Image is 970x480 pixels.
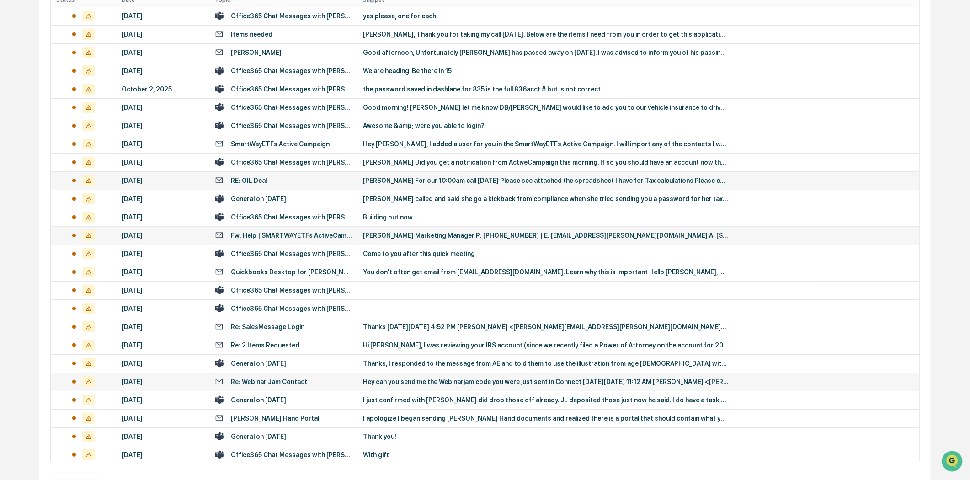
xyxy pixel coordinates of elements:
[363,268,729,276] div: You don't often get email from [EMAIL_ADDRESS][DOMAIN_NAME]. Learn why this is important Hello [P...
[122,396,204,404] div: [DATE]
[231,415,319,422] div: [PERSON_NAME] Hand Portal
[231,433,286,440] div: General on [DATE]
[941,450,965,475] iframe: Open customer support
[231,232,352,239] div: Fw: Help | SMARTWAYETFs ActiveCampaign
[231,360,286,367] div: General on [DATE]
[9,19,166,34] p: How can we help?
[9,133,16,141] div: 🔎
[363,104,729,111] div: Good morning! [PERSON_NAME] let me know DB/[PERSON_NAME] would like to add you to our vehicle ins...
[231,323,304,331] div: Re: SalesMessage Login
[9,116,16,123] div: 🖐️
[231,67,352,75] div: Office365 Chat Messages with [PERSON_NAME], [PERSON_NAME] on [DATE]
[91,155,111,162] span: Pylon
[363,122,729,129] div: Awesome &amp; were you able to login?
[231,195,286,203] div: General on [DATE]
[231,305,352,312] div: Office365 Chat Messages with [PERSON_NAME], [PERSON_NAME] on [DATE]
[122,232,204,239] div: [DATE]
[363,213,729,221] div: Building out now
[122,305,204,312] div: [DATE]
[231,31,272,38] div: Items needed
[363,250,729,257] div: Come to you after this quick meeting
[231,287,352,294] div: Office365 Chat Messages with [PERSON_NAME], [PERSON_NAME] on [DATE]
[122,85,204,93] div: October 2, 2025
[363,433,729,440] div: Thank you!
[363,49,729,56] div: Good afternoon, Unfortunately [PERSON_NAME] has passed away on [DATE]. I was advised to inform yo...
[363,232,729,239] div: [PERSON_NAME] Marketing Manager P: [PHONE_NUMBER] | E: [EMAIL_ADDRESS][PERSON_NAME][DOMAIN_NAME] ...
[363,85,729,93] div: the password saved in dashlane for 835 is the full 836acct # but is not correct.
[231,12,352,20] div: Office365 Chat Messages with [PERSON_NAME], [PERSON_NAME] on [DATE]
[18,133,58,142] span: Data Lookup
[122,323,204,331] div: [DATE]
[31,70,150,79] div: Start new chat
[231,49,282,56] div: [PERSON_NAME]
[122,12,204,20] div: [DATE]
[122,451,204,459] div: [DATE]
[231,341,299,349] div: Re: 2 Items Requested
[363,360,729,367] div: Thanks, I responded to the message from AE and told them to use the illustration from age [DEMOGR...
[231,396,286,404] div: General on [DATE]
[231,140,330,148] div: SmartWayETFs Active Campaign
[231,213,352,221] div: Office365 Chat Messages with [PERSON_NAME], [PERSON_NAME] on [DATE]
[363,195,729,203] div: [PERSON_NAME] called and said she go a kickback from compliance when she tried sending you a pass...
[231,250,352,257] div: Office365 Chat Messages with [PERSON_NAME], [PERSON_NAME] on [DATE]
[122,31,204,38] div: [DATE]
[122,67,204,75] div: [DATE]
[5,129,61,145] a: 🔎Data Lookup
[122,268,204,276] div: [DATE]
[363,451,729,459] div: With gift
[122,213,204,221] div: [DATE]
[122,415,204,422] div: [DATE]
[122,250,204,257] div: [DATE]
[231,177,267,184] div: RE: OIL Deal
[64,155,111,162] a: Powered byPylon
[75,115,113,124] span: Attestations
[63,112,117,128] a: 🗄️Attestations
[231,451,352,459] div: Office365 Chat Messages with [PERSON_NAME], [PERSON_NAME] on [DATE]
[122,49,204,56] div: [DATE]
[231,122,352,129] div: Office365 Chat Messages with [PERSON_NAME], [PERSON_NAME] on [DATE]
[18,115,59,124] span: Preclearance
[31,79,116,86] div: We're available if you need us!
[231,104,352,111] div: Office365 Chat Messages with [PERSON_NAME], [PERSON_NAME] on [DATE]
[66,116,74,123] div: 🗄️
[231,159,352,166] div: Office365 Chat Messages with [PERSON_NAME], [PERSON_NAME] on [DATE]
[363,396,729,404] div: I just confirmed with [PERSON_NAME] did drop those off already. JL deposited those just now he sa...
[363,341,729,349] div: Hi [PERSON_NAME], I was reviewing your IRS account (since we recently filed a Power of Attorney o...
[363,12,729,20] div: yes please, one for each
[155,73,166,84] button: Start new chat
[122,140,204,148] div: [DATE]
[122,177,204,184] div: [DATE]
[122,159,204,166] div: [DATE]
[122,122,204,129] div: [DATE]
[363,140,729,148] div: Hey [PERSON_NAME], I added a user for you in the SmartWayETFs Active Campaign. I will import any ...
[122,378,204,385] div: [DATE]
[122,195,204,203] div: [DATE]
[363,159,729,166] div: [PERSON_NAME] Did you get a notification from ActiveCampaign this morning. If so you should have ...
[122,360,204,367] div: [DATE]
[363,31,729,38] div: [PERSON_NAME], Thank you for taking my call [DATE]. Below are the items I need from you in order ...
[363,177,729,184] div: [PERSON_NAME] For our 10:00am call [DATE] Please see attached the spreadsheet I have for Tax calc...
[122,341,204,349] div: [DATE]
[122,287,204,294] div: [DATE]
[363,415,729,422] div: I apologize I began sending [PERSON_NAME] Hand documents and realized there is a portal that shou...
[231,268,352,276] div: Quickbooks Desktop for [PERSON_NAME] Financial Group
[363,323,729,331] div: Thanks [DATE][DATE] 4:52 PM [PERSON_NAME] <[PERSON_NAME][EMAIL_ADDRESS][PERSON_NAME][DOMAIN_NAME]...
[231,85,352,93] div: Office365 Chat Messages with [PERSON_NAME], [PERSON_NAME], [PERSON_NAME], [PERSON_NAME] on [DATE]
[5,112,63,128] a: 🖐️Preclearance
[122,104,204,111] div: [DATE]
[231,378,307,385] div: Re: Webinar Jam Contact
[363,378,729,385] div: Hey can you send me the Webinarjam code you were just sent in Connect [DATE][DATE] 11:12 AM [PERS...
[122,433,204,440] div: [DATE]
[9,70,26,86] img: 1746055101610-c473b297-6a78-478c-a979-82029cc54cd1
[363,67,729,75] div: We are heading. Be there in 15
